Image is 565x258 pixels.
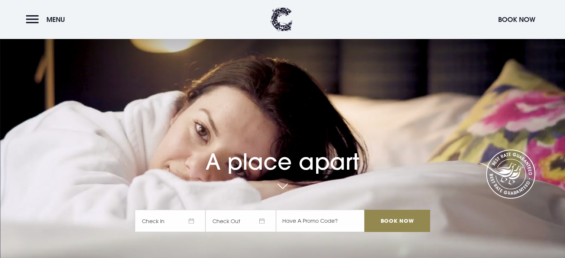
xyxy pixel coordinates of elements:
[26,12,69,27] button: Menu
[46,15,65,24] span: Menu
[364,210,430,232] input: Book Now
[276,210,364,232] input: Have A Promo Code?
[494,12,539,27] button: Book Now
[205,210,276,232] span: Check Out
[135,210,205,232] span: Check In
[270,7,293,32] img: Clandeboye Lodge
[135,133,430,175] h1: A place apart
